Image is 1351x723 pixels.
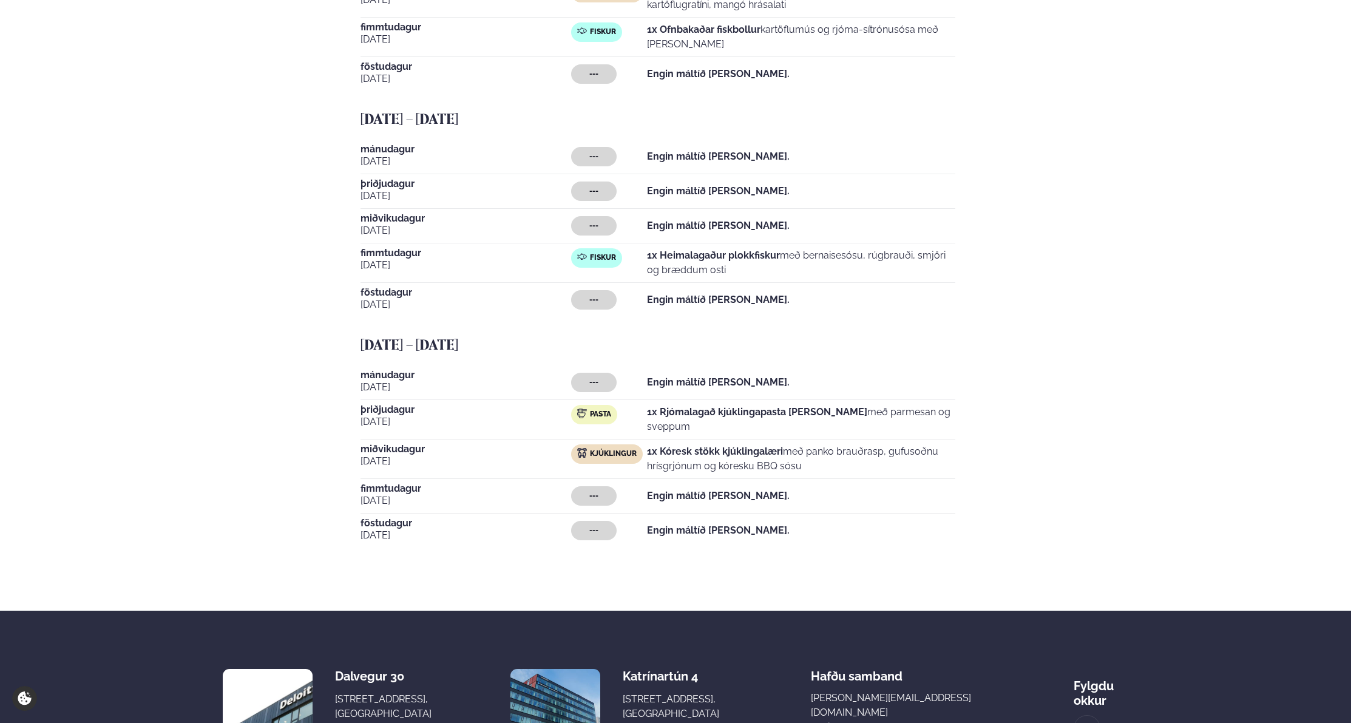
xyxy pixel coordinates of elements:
span: [DATE] [361,223,572,238]
span: föstudagur [361,288,572,297]
strong: 1x Ofnbakaðar fiskbollur [647,24,760,35]
span: Hafðu samband [811,659,902,684]
span: [DATE] [361,415,572,429]
span: --- [589,69,598,79]
span: þriðjudagur [361,179,572,189]
strong: 1x Kóresk stökk kjúklingalæri [647,446,783,457]
strong: Engin máltíð [PERSON_NAME]. [647,185,790,197]
span: --- [589,152,598,161]
strong: Engin máltíð [PERSON_NAME]. [647,524,790,536]
span: [DATE] [361,494,572,508]
div: [STREET_ADDRESS], [GEOGRAPHIC_DATA] [623,692,719,721]
img: chicken.svg [577,448,587,458]
span: --- [589,186,598,196]
span: [DATE] [361,154,572,169]
span: --- [589,526,598,535]
span: [DATE] [361,72,572,86]
span: [DATE] [361,258,572,273]
span: Fiskur [590,253,616,263]
div: Katrínartún 4 [623,669,719,684]
h5: [DATE] - [DATE] [361,336,1129,356]
strong: Engin máltíð [PERSON_NAME]. [647,151,790,162]
span: [DATE] [361,297,572,312]
span: föstudagur [361,518,572,528]
img: fish.svg [577,252,587,262]
div: Dalvegur 30 [335,669,432,684]
span: fimmtudagur [361,484,572,494]
div: Fylgdu okkur [1074,669,1128,708]
span: mánudagur [361,370,572,380]
div: [STREET_ADDRESS], [GEOGRAPHIC_DATA] [335,692,432,721]
span: Fiskur [590,27,616,37]
span: fimmtudagur [361,248,572,258]
p: kartöflumús og rjóma-sítrónusósa með [PERSON_NAME] [647,22,955,52]
img: fish.svg [577,26,587,36]
strong: Engin máltíð [PERSON_NAME]. [647,68,790,80]
span: þriðjudagur [361,405,572,415]
span: --- [589,491,598,501]
span: Pasta [590,410,611,419]
span: miðvikudagur [361,444,572,454]
span: [DATE] [361,380,572,395]
span: fimmtudagur [361,22,572,32]
strong: Engin máltíð [PERSON_NAME]. [647,220,790,231]
span: [DATE] [361,32,572,47]
span: [DATE] [361,528,572,543]
a: [PERSON_NAME][EMAIL_ADDRESS][DOMAIN_NAME] [811,691,983,720]
p: með panko brauðrasp, gufusoðnu hrísgrjónum og kóresku BBQ sósu [647,444,955,474]
strong: 1x Rjómalagað kjúklingapasta [PERSON_NAME] [647,406,867,418]
span: --- [589,221,598,231]
span: miðvikudagur [361,214,572,223]
span: --- [589,378,598,387]
span: --- [589,295,598,305]
span: mánudagur [361,144,572,154]
span: [DATE] [361,454,572,469]
strong: Engin máltíð [PERSON_NAME]. [647,294,790,305]
p: með bernaisesósu, rúgbrauði, smjöri og bræddum osti [647,248,955,277]
span: [DATE] [361,189,572,203]
strong: Engin máltíð [PERSON_NAME]. [647,376,790,388]
strong: 1x Heimalagaður plokkfiskur [647,249,780,261]
span: föstudagur [361,62,572,72]
h5: [DATE] - [DATE] [361,110,1129,130]
span: Kjúklingur [590,449,637,459]
a: Cookie settings [12,686,37,711]
img: pasta.svg [577,409,587,418]
strong: Engin máltíð [PERSON_NAME]. [647,490,790,501]
p: með parmesan og sveppum [647,405,955,434]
